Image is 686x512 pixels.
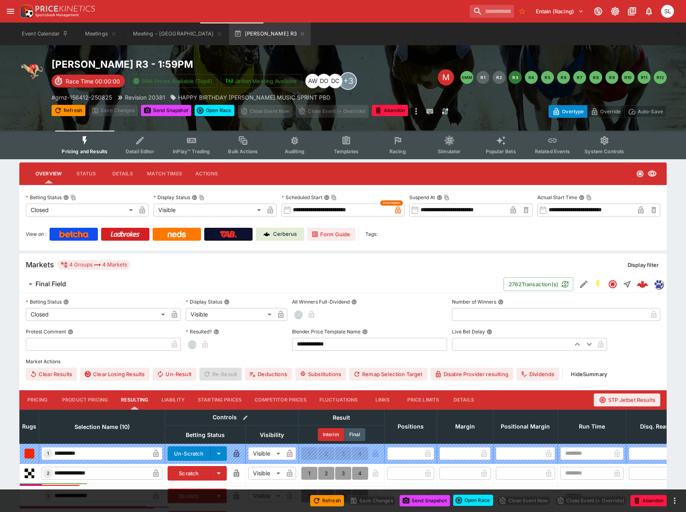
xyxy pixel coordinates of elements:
[411,105,421,118] button: more
[248,467,283,480] div: Visible
[623,258,663,271] button: Display filter
[20,410,39,443] th: Rugs
[431,368,513,381] button: Disable Provider resulting
[75,23,126,45] button: Meetings
[659,2,676,20] button: Singa Livett
[535,148,570,154] span: Related Events
[318,428,344,441] button: Interim
[438,69,454,85] div: Edit Meeting
[453,495,493,506] div: split button
[173,148,210,154] span: InPlay™ Trading
[625,4,639,19] button: Documentation
[372,106,408,114] span: Mark an event as closed and abandoned.
[248,390,313,410] button: Competitor Prices
[168,446,211,461] button: Un-Scratch
[225,77,233,85] img: jetbet-logo.svg
[557,71,570,84] button: R6
[460,71,667,84] nav: pagination navigation
[251,430,293,440] span: Visibility
[438,148,460,154] span: Simulator
[56,390,114,410] button: Product Pricing
[68,329,73,335] button: Protest Comment
[537,194,577,201] p: Actual Start Time
[339,72,357,90] div: +3
[168,489,211,503] button: Scratch
[3,4,18,19] button: open drawer
[638,107,663,116] p: Auto-Save
[63,299,69,305] button: Betting Status
[292,328,361,335] p: Blender Price Template Name
[594,393,660,406] button: STP Jetbet Results
[558,410,626,443] th: Run Time
[334,148,359,154] span: Templates
[213,329,219,335] button: Resulted?
[324,195,330,200] button: Scheduled StartCopy To Clipboard
[460,71,473,84] button: SMM
[104,164,141,183] button: Details
[178,93,330,102] p: HAPPY BIRTHDAY [PERSON_NAME] MUSIC SPRINT PBD
[26,228,46,241] label: View on :
[19,390,56,410] button: Pricing
[587,105,624,118] button: Override
[125,93,165,102] p: Revision 20381
[263,231,270,237] img: Cerberus
[141,164,189,183] button: Match Times
[35,280,66,288] h6: Final Field
[335,467,351,480] button: 3
[191,390,248,410] button: Starting Prices
[168,466,211,481] button: Scratch
[80,368,149,381] button: Clear Losing Results
[331,195,337,200] button: Copy To Clipboard
[52,105,85,116] button: Refresh
[35,6,95,12] img: PriceKinetics
[177,430,234,440] span: Betting Status
[153,194,190,201] p: Display Status
[349,368,427,381] button: Remap Selection Target
[165,410,299,425] th: Controls
[541,71,554,84] button: R5
[446,390,482,410] button: Details
[549,105,667,118] div: Start From
[365,390,401,410] button: Links
[637,279,648,290] div: fc3e1fa2-d55d-427e-82fa-623c0611983f
[245,368,292,381] button: Deductions
[589,71,602,84] button: R8
[128,23,227,45] button: Meeting - Addington
[525,71,538,84] button: R4
[362,329,368,335] button: Blender Price Template Name
[313,390,365,410] button: Fluctuations
[155,390,191,410] button: Liability
[26,204,136,216] div: Closed
[642,4,656,19] button: Notifications
[620,277,634,291] button: Straight
[549,105,587,118] button: Overtype
[26,356,660,368] label: Market Actions
[189,164,225,183] button: Actions
[26,328,66,335] p: Protest Comment
[328,74,342,88] div: David Crockford
[168,231,186,237] img: Neds
[186,308,274,321] div: Visible
[19,276,504,292] button: Final Field
[55,131,630,159] div: Event type filters
[248,447,283,460] div: Visible
[493,71,506,84] button: R2
[516,5,528,18] button: No Bookmarks
[384,410,437,443] th: Positions
[26,368,77,381] button: Clear Results
[282,194,322,201] p: Scheduled Start
[444,195,450,200] button: Copy To Clipboard
[566,368,612,381] button: HideSummary
[670,496,680,506] button: more
[630,496,667,504] span: Mark an event as closed and abandoned.
[199,368,242,381] span: Re-Result
[307,228,355,241] a: Form Guide
[531,5,589,18] button: Select Tenant
[654,279,663,289] div: grnz
[647,169,657,179] svg: Visible
[365,228,377,241] label: Tags:
[26,298,62,305] p: Betting Status
[298,410,384,425] th: Result
[579,195,584,200] button: Actual Start TimeCopy To Clipboard
[273,230,297,238] p: Cerberus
